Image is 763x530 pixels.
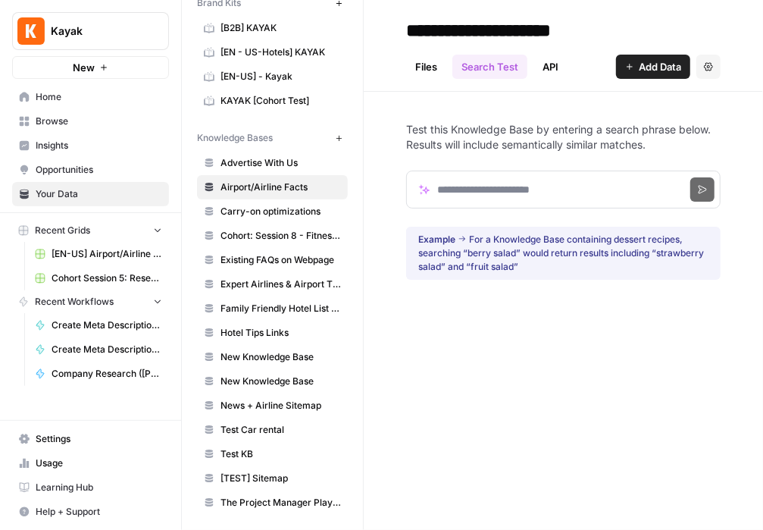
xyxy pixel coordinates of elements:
[12,182,169,206] a: Your Data
[197,345,348,369] a: New Knowledge Base
[12,109,169,133] a: Browse
[197,321,348,345] a: Hotel Tips Links
[36,139,162,152] span: Insights
[220,180,341,194] span: Airport/Airline Facts
[51,24,142,39] span: Kayak
[28,362,169,386] a: Company Research ([PERSON_NAME])
[197,64,348,89] a: [EN-US] - Kayak
[12,219,169,242] button: Recent Grids
[35,295,114,309] span: Recent Workflows
[12,56,169,79] button: New
[36,187,162,201] span: Your Data
[197,296,348,321] a: Family Friendly Hotel List Features
[220,447,341,461] span: Test KB
[197,89,348,113] a: KAYAK [Cohort Test]
[197,272,348,296] a: Expert Airlines & Airport Tips
[52,318,162,332] span: Create Meta Description (Xinxin-playaround)
[418,234,455,245] span: Example
[12,500,169,524] button: Help + Support
[533,55,568,79] a: API
[197,131,273,145] span: Knowledge Bases
[616,55,690,79] button: Add Data
[12,427,169,451] a: Settings
[28,337,169,362] a: Create Meta Description ([PERSON_NAME])
[35,224,90,237] span: Recent Grids
[220,326,341,340] span: Hotel Tips Links
[197,394,348,418] a: News + Airline Sitemap
[220,70,341,83] span: [EN-US] - Kayak
[220,156,341,170] span: Advertise With Us
[36,90,162,104] span: Home
[220,472,341,485] span: [TEST] Sitemap
[12,475,169,500] a: Learning Hub
[220,375,341,388] span: New Knowledge Base
[12,451,169,475] a: Usage
[36,114,162,128] span: Browse
[28,266,169,290] a: Cohort Session 5: Research (Anhelina)
[220,496,341,510] span: The Project Manager Playbook
[197,248,348,272] a: Existing FAQs on Webpage
[52,247,162,261] span: [EN-US] Airport/Airline Content Refresh
[12,133,169,158] a: Insights
[12,85,169,109] a: Home
[220,253,341,267] span: Existing FAQs on Webpage
[197,491,348,515] a: The Project Manager Playbook
[197,466,348,491] a: [TEST] Sitemap
[197,40,348,64] a: [EN - US-Hotels] KAYAK
[28,313,169,337] a: Create Meta Description (Xinxin-playaround)
[197,418,348,442] a: Test Car rental
[197,369,348,394] a: New Knowledge Base
[12,158,169,182] a: Opportunities
[36,432,162,446] span: Settings
[220,423,341,437] span: Test Car rental
[220,278,341,291] span: Expert Airlines & Airport Tips
[197,175,348,199] a: Airport/Airline Facts
[52,367,162,381] span: Company Research ([PERSON_NAME])
[220,229,341,243] span: Cohort: Session 8 - Fitness Posts
[220,45,341,59] span: [EN - US-Hotels] KAYAK
[73,60,95,75] span: New
[197,16,348,40] a: [B2B] KAYAK
[36,481,162,494] span: Learning Hub
[197,442,348,466] a: Test KB
[406,55,446,79] a: Files
[220,94,341,108] span: KAYAK [Cohort Test]
[36,456,162,470] span: Usage
[197,224,348,248] a: Cohort: Session 8 - Fitness Posts
[52,343,162,356] span: Create Meta Description ([PERSON_NAME])
[12,12,169,50] button: Workspace: Kayak
[52,271,162,285] span: Cohort Session 5: Research (Anhelina)
[197,199,348,224] a: Carry-on optimizations
[12,290,169,313] button: Recent Workflows
[452,55,527,79] a: Search Test
[418,233,708,274] div: For a Knowledge Base containing dessert recipes, searching “berry salad” would return results inc...
[639,59,681,74] span: Add Data
[36,505,162,519] span: Help + Support
[220,350,341,364] span: New Knowledge Base
[406,122,721,152] p: Test this Knowledge Base by entering a search phrase below. Results will include semantically sim...
[406,171,721,209] input: Search phrase
[220,302,341,315] span: Family Friendly Hotel List Features
[220,21,341,35] span: [B2B] KAYAK
[36,163,162,177] span: Opportunities
[197,151,348,175] a: Advertise With Us
[220,399,341,412] span: News + Airline Sitemap
[17,17,45,45] img: Kayak Logo
[220,205,341,218] span: Carry-on optimizations
[28,242,169,266] a: [EN-US] Airport/Airline Content Refresh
